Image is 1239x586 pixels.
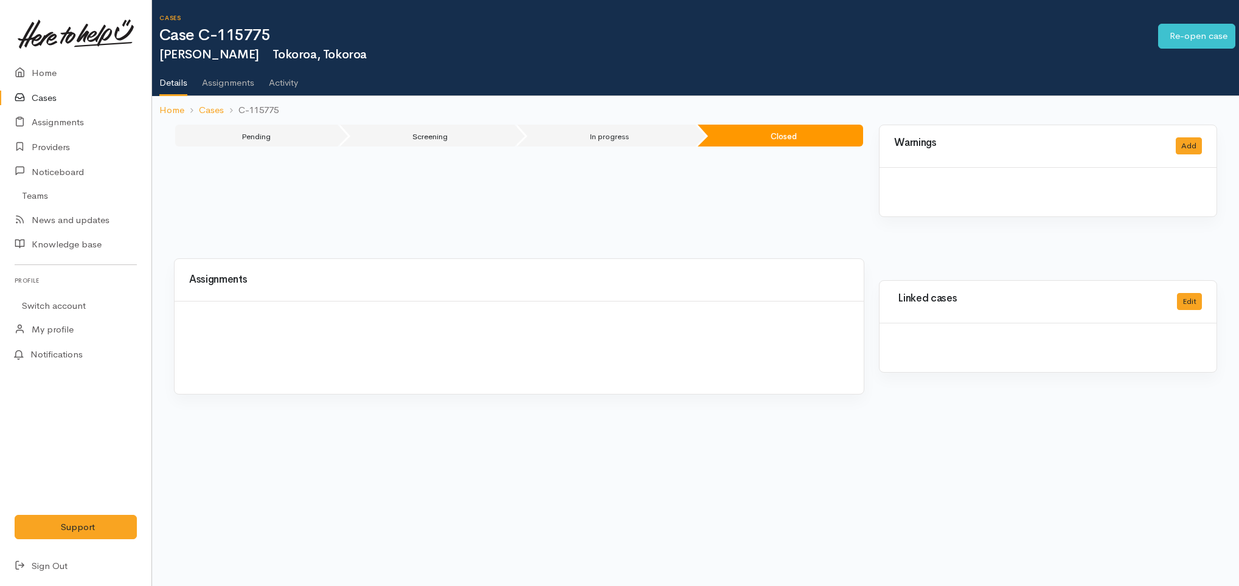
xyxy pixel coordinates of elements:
[1047,347,1048,349] span: Loading...
[340,125,515,146] li: Screening
[1047,255,1049,256] span: Loading...
[269,61,298,95] a: Activity
[159,103,184,117] a: Home
[199,103,224,117] a: Cases
[15,515,137,540] button: Support
[1047,191,1048,193] span: Loading...
[894,137,1161,149] h3: Warnings
[894,293,1162,305] h3: Linked cases
[159,61,187,97] a: Details
[1047,400,1049,401] span: Loading...
[266,47,367,62] span: Tokoroa, Tokoroa
[1047,427,1049,427] span: Loading...
[159,15,1158,21] h6: Cases
[15,272,137,289] h6: Profile
[224,103,279,117] li: C-115775
[1176,137,1202,155] button: Add
[202,61,254,95] a: Assignments
[1158,24,1235,49] a: Re-open case
[1177,293,1202,311] button: Edit
[519,433,521,433] span: Loading...
[698,125,863,146] li: Closed
[189,274,849,286] h3: Assignments
[159,27,1158,44] h1: Case C-115775
[175,125,338,146] li: Pending
[152,96,1239,125] nav: breadcrumb
[159,48,1158,61] h2: [PERSON_NAME]
[517,125,696,146] li: In progress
